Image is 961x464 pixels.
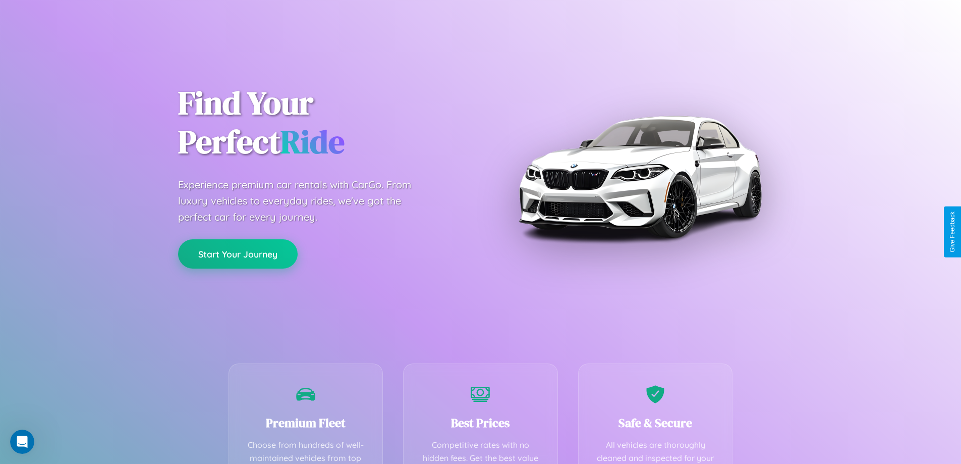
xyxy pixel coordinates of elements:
h1: Find Your Perfect [178,84,466,162]
div: Give Feedback [949,212,956,252]
span: Ride [280,120,345,164]
button: Start Your Journey [178,239,298,269]
iframe: Intercom live chat [10,430,34,454]
h3: Premium Fleet [244,415,368,431]
h3: Best Prices [419,415,542,431]
img: Premium BMW car rental vehicle [514,50,766,303]
p: Experience premium car rentals with CarGo. From luxury vehicles to everyday rides, we've got the ... [178,177,430,225]
h3: Safe & Secure [594,415,717,431]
